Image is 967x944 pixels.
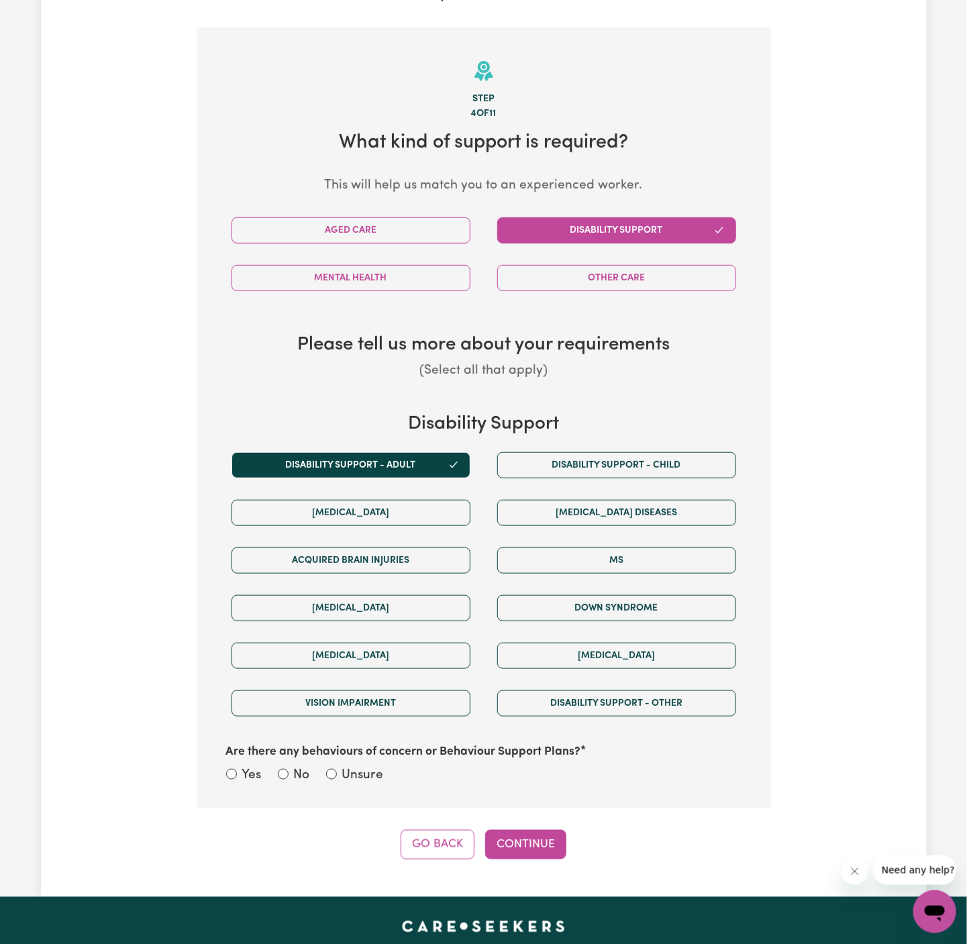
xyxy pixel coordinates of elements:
a: Careseekers home page [402,921,565,932]
iframe: Button to launch messaging window [913,890,956,933]
div: 4 of 11 [218,107,750,121]
h3: Disability Support [218,413,750,436]
button: Vision impairment [232,690,470,717]
p: This will help us match you to an experienced worker. [218,176,750,196]
button: Disability support - Other [497,690,736,717]
label: Yes [242,766,262,786]
button: Aged Care [232,217,470,244]
button: Continue [485,830,566,859]
button: [MEDICAL_DATA] Diseases [497,500,736,526]
button: [MEDICAL_DATA] [232,643,470,669]
button: [MEDICAL_DATA] [232,500,470,526]
button: [MEDICAL_DATA] [497,643,736,669]
label: No [294,766,310,786]
button: [MEDICAL_DATA] [232,595,470,621]
label: Unsure [342,766,384,786]
h2: What kind of support is required? [218,132,750,155]
button: Mental Health [232,265,470,291]
button: Disability support - Child [497,452,736,478]
div: Step [218,92,750,107]
p: (Select all that apply) [218,362,750,381]
iframe: Close message [842,858,868,885]
iframe: Message from company [874,855,956,885]
label: Are there any behaviours of concern or Behaviour Support Plans? [226,743,581,761]
button: Acquired Brain Injuries [232,547,470,574]
h3: Please tell us more about your requirements [218,334,750,357]
button: Disability support - Adult [232,452,470,478]
button: Disability Support [497,217,736,244]
button: MS [497,547,736,574]
button: Down syndrome [497,595,736,621]
button: Other Care [497,265,736,291]
button: Go Back [401,830,474,859]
